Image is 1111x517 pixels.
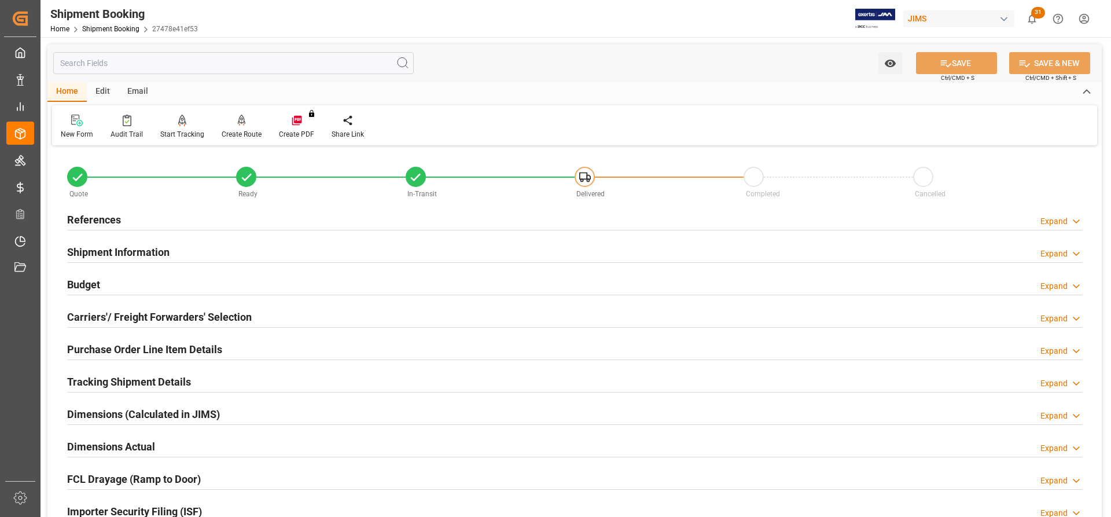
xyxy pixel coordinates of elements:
span: Quote [69,190,88,198]
h2: Dimensions (Calculated in JIMS) [67,406,220,422]
span: Delivered [576,190,605,198]
div: Expand [1040,345,1068,357]
h2: Budget [67,277,100,292]
div: Expand [1040,475,1068,487]
div: Email [119,82,157,102]
h2: Tracking Shipment Details [67,374,191,390]
button: SAVE & NEW [1009,52,1090,74]
input: Search Fields [53,52,414,74]
h2: Purchase Order Line Item Details [67,342,222,357]
div: Expand [1040,280,1068,292]
div: New Form [61,129,93,140]
button: SAVE [916,52,997,74]
button: show 31 new notifications [1019,6,1045,32]
div: Expand [1040,410,1068,422]
div: Expand [1040,313,1068,325]
span: Ctrl/CMD + Shift + S [1025,74,1076,82]
div: Expand [1040,442,1068,454]
h2: Shipment Information [67,244,170,260]
div: Expand [1040,377,1068,390]
div: Audit Trail [111,129,143,140]
div: Create Route [222,129,262,140]
h2: FCL Drayage (Ramp to Door) [67,471,201,487]
div: Expand [1040,215,1068,228]
button: open menu [878,52,902,74]
div: Share Link [332,129,364,140]
a: Shipment Booking [82,25,139,33]
h2: Dimensions Actual [67,439,155,454]
div: Shipment Booking [50,5,198,23]
span: Completed [746,190,780,198]
span: Cancelled [915,190,946,198]
h2: Carriers'/ Freight Forwarders' Selection [67,309,252,325]
div: Edit [87,82,119,102]
a: Home [50,25,69,33]
div: Home [47,82,87,102]
button: JIMS [903,8,1019,30]
span: 31 [1031,7,1045,19]
div: Start Tracking [160,129,204,140]
div: JIMS [903,10,1014,27]
span: In-Transit [407,190,437,198]
h2: References [67,212,121,228]
div: Expand [1040,248,1068,260]
span: Ctrl/CMD + S [941,74,974,82]
span: Ready [238,190,257,198]
button: Help Center [1045,6,1071,32]
img: Exertis%20JAM%20-%20Email%20Logo.jpg_1722504956.jpg [855,9,895,29]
